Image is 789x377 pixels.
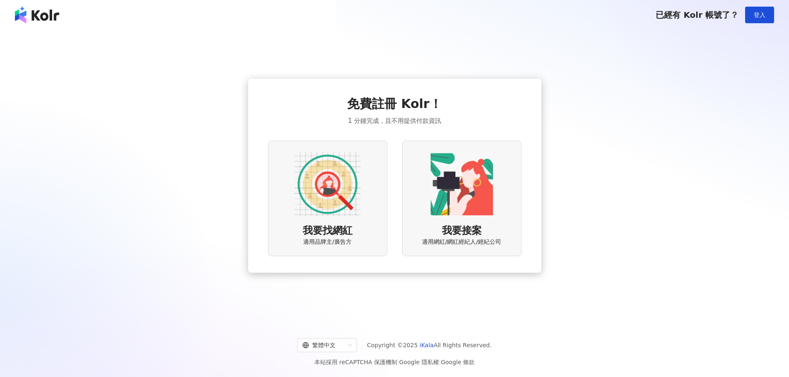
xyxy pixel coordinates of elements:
span: 適用品牌主/廣告方 [303,238,352,246]
img: AD identity option [294,151,361,217]
button: 登入 [745,7,774,23]
span: 我要找網紅 [303,224,352,238]
a: iKala [420,342,434,348]
span: 1 分鐘完成，且不用提供付款資訊 [348,116,441,126]
img: KOL identity option [429,151,495,217]
div: 繁體中文 [302,339,345,352]
span: 我要接案 [442,224,482,238]
span: | [439,359,441,365]
a: Google 條款 [441,359,475,365]
a: Google 隱私權 [399,359,439,365]
span: 登入 [754,12,765,18]
span: 本站採用 reCAPTCHA 保護機制 [314,357,475,367]
span: 適用網紅/網紅經紀人/經紀公司 [422,238,501,246]
img: logo [15,7,59,23]
span: | [397,359,399,365]
span: Copyright © 2025 All Rights Reserved. [367,340,492,350]
span: 已經有 Kolr 帳號了？ [656,10,738,20]
span: 免費註冊 Kolr！ [347,95,442,113]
